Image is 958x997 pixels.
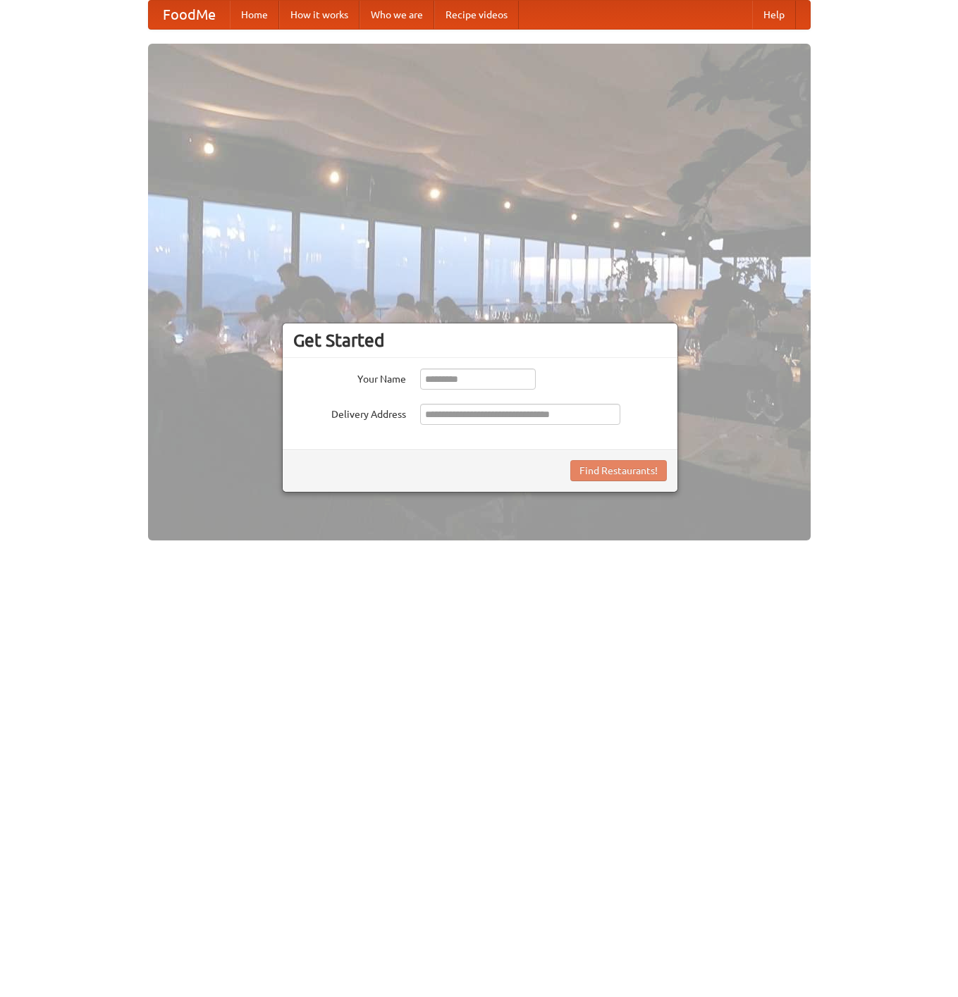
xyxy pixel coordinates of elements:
[570,460,667,481] button: Find Restaurants!
[360,1,434,29] a: Who we are
[293,404,406,421] label: Delivery Address
[279,1,360,29] a: How it works
[149,1,230,29] a: FoodMe
[293,330,667,351] h3: Get Started
[293,369,406,386] label: Your Name
[434,1,519,29] a: Recipe videos
[230,1,279,29] a: Home
[752,1,796,29] a: Help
